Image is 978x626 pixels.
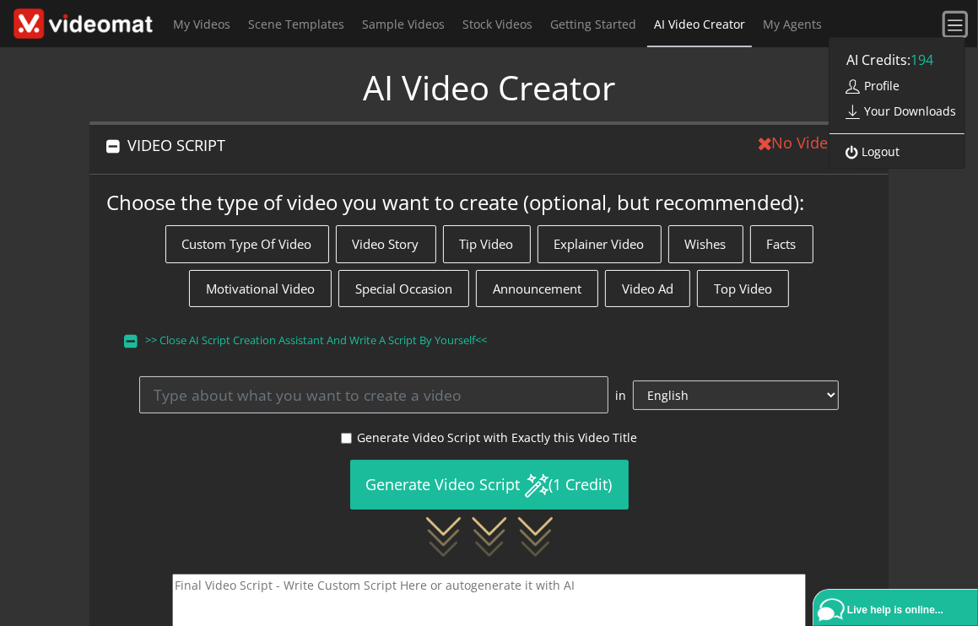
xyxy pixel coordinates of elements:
label: Generate Video Script with Exactly this Video Title [358,429,638,446]
button: Generate Video Script(1 Credit) [350,460,629,510]
button: Motivational Video [189,270,332,308]
a: Profile [829,71,908,100]
h1: AI Video Creator [363,67,615,108]
button: Top Video [697,270,789,308]
button: Custom Type of Video [165,225,329,263]
button: Special Occasion [338,270,469,308]
button: Video Ad [605,270,690,308]
img: Theme-Logo [14,8,153,39]
button: Facts [750,225,813,263]
img: arrows.png [426,517,553,557]
span: in [615,386,626,404]
span: Getting Started [550,16,636,32]
a: Live help is online... [818,594,978,626]
button: Explainer Video [538,225,662,263]
button: VIDEO SCRIPT [89,125,739,166]
span: Sample Videos [362,16,445,32]
a: Your Downloads [829,95,964,127]
button: Tip Video [443,225,531,263]
button: Announcement [476,270,598,308]
span: No Video Script [752,125,889,174]
span: AI Video Creator [654,16,745,32]
span: Stock Videos [462,16,532,32]
h4: Choose the type of video you want to create (optional, but recommended): [106,191,873,215]
a: Logout [829,137,908,166]
span: My Agents [763,16,822,32]
span: Live help is online... [847,604,943,616]
div: AI Credits: [829,45,964,75]
button: Video Story [336,225,436,263]
input: Type about what you want to create a video [139,376,608,413]
span: Scene Templates [248,16,344,32]
button: >> Close AI Script Creation Assistant and write a script by yourself<< [123,323,856,359]
span: My Videos [173,16,230,32]
img: magic ai [524,473,549,499]
span: 194 [910,51,933,69]
button: Wishes [668,225,743,263]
